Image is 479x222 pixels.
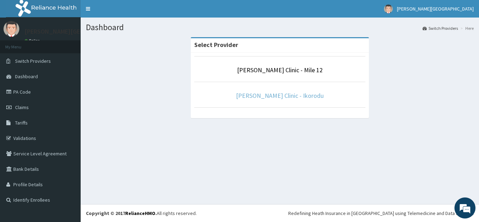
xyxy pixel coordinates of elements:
a: Online [25,38,41,43]
a: [PERSON_NAME] Clinic - Mile 12 [237,66,323,74]
footer: All rights reserved. [81,204,479,222]
a: [PERSON_NAME] Clinic - Ikorodu [236,92,324,100]
img: User Image [4,21,19,37]
span: Switch Providers [15,58,51,64]
strong: Select Provider [194,41,238,49]
div: Redefining Heath Insurance in [GEOGRAPHIC_DATA] using Telemedicine and Data Science! [288,210,474,217]
p: [PERSON_NAME][GEOGRAPHIC_DATA] [25,28,128,35]
span: Tariffs [15,120,28,126]
span: Dashboard [15,73,38,80]
strong: Copyright © 2017 . [86,210,157,216]
a: Switch Providers [423,25,458,31]
a: RelianceHMO [125,210,155,216]
span: Claims [15,104,29,110]
img: User Image [384,5,393,13]
li: Here [459,25,474,31]
h1: Dashboard [86,23,474,32]
span: [PERSON_NAME][GEOGRAPHIC_DATA] [397,6,474,12]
